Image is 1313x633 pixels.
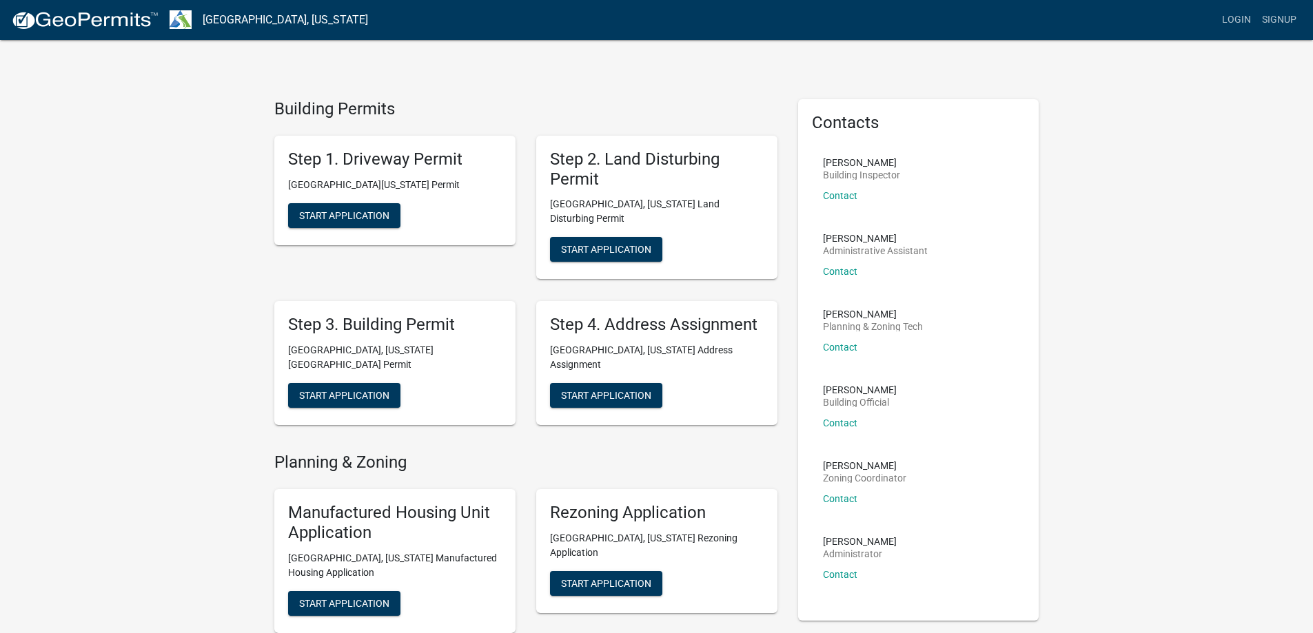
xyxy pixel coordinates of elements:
[274,99,777,119] h4: Building Permits
[823,170,900,180] p: Building Inspector
[274,453,777,473] h4: Planning & Zoning
[170,10,192,29] img: Troup County, Georgia
[288,591,400,616] button: Start Application
[550,571,662,596] button: Start Application
[550,149,764,189] h5: Step 2. Land Disturbing Permit
[288,178,502,192] p: [GEOGRAPHIC_DATA][US_STATE] Permit
[288,315,502,335] h5: Step 3. Building Permit
[823,322,923,331] p: Planning & Zoning Tech
[823,266,857,277] a: Contact
[823,342,857,353] a: Contact
[823,158,900,167] p: [PERSON_NAME]
[823,190,857,201] a: Contact
[299,597,389,608] span: Start Application
[288,149,502,169] h5: Step 1. Driveway Permit
[550,383,662,408] button: Start Application
[299,390,389,401] span: Start Application
[823,493,857,504] a: Contact
[561,577,651,588] span: Start Application
[812,113,1026,133] h5: Contacts
[288,203,400,228] button: Start Application
[561,390,651,401] span: Start Application
[823,309,923,319] p: [PERSON_NAME]
[823,473,906,483] p: Zoning Coordinator
[288,551,502,580] p: [GEOGRAPHIC_DATA], [US_STATE] Manufactured Housing Application
[550,237,662,262] button: Start Application
[823,246,928,256] p: Administrative Assistant
[288,383,400,408] button: Start Application
[823,569,857,580] a: Contact
[288,343,502,372] p: [GEOGRAPHIC_DATA], [US_STATE][GEOGRAPHIC_DATA] Permit
[1217,7,1256,33] a: Login
[823,549,897,559] p: Administrator
[299,209,389,220] span: Start Application
[823,461,906,470] p: [PERSON_NAME]
[561,244,651,255] span: Start Application
[1256,7,1302,33] a: Signup
[823,537,897,546] p: [PERSON_NAME]
[288,503,502,543] h5: Manufactured Housing Unit Application
[550,503,764,523] h5: Rezoning Application
[550,531,764,560] p: [GEOGRAPHIC_DATA], [US_STATE] Rezoning Application
[550,197,764,226] p: [GEOGRAPHIC_DATA], [US_STATE] Land Disturbing Permit
[550,343,764,372] p: [GEOGRAPHIC_DATA], [US_STATE] Address Assignment
[823,385,897,395] p: [PERSON_NAME]
[823,397,897,407] p: Building Official
[823,417,857,428] a: Contact
[550,315,764,335] h5: Step 4. Address Assignment
[823,234,928,243] p: [PERSON_NAME]
[203,8,368,32] a: [GEOGRAPHIC_DATA], [US_STATE]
